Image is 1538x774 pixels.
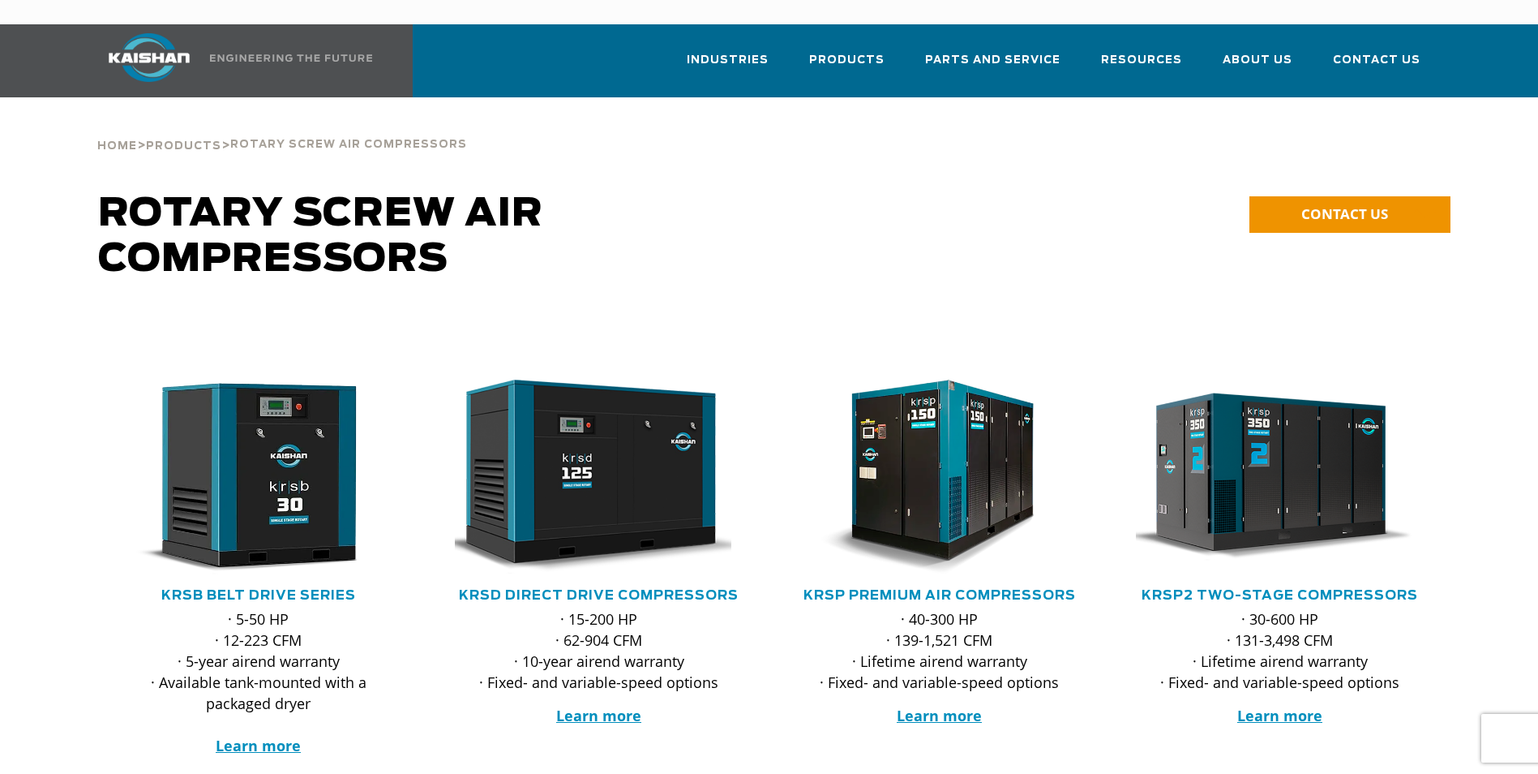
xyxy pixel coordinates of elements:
a: KRSD Direct Drive Compressors [459,589,739,602]
span: Rotary Screw Air Compressors [230,140,467,150]
p: · 30-600 HP · 131-3,498 CFM · Lifetime airend warranty · Fixed- and variable-speed options [1136,608,1424,693]
img: krsb30 [102,380,391,574]
a: Resources [1101,39,1182,94]
div: krsd125 [455,380,743,574]
a: Learn more [897,706,982,725]
p: · 15-200 HP · 62-904 CFM · 10-year airend warranty · Fixed- and variable-speed options [455,608,743,693]
span: About Us [1223,51,1292,70]
a: Home [97,138,137,153]
a: Parts and Service [925,39,1060,94]
a: CONTACT US [1249,196,1450,233]
a: KRSP2 Two-Stage Compressors [1142,589,1418,602]
span: Contact Us [1333,51,1420,70]
a: Learn more [216,736,301,755]
div: krsp350 [1136,380,1424,574]
a: Industries [687,39,769,94]
a: KRSB Belt Drive Series [161,589,356,602]
a: Products [146,138,221,153]
span: Parts and Service [925,51,1060,70]
div: krsp150 [795,380,1084,574]
div: > > [97,97,467,159]
a: Products [809,39,885,94]
span: Products [809,51,885,70]
span: Home [97,141,137,152]
p: · 40-300 HP · 139-1,521 CFM · Lifetime airend warranty · Fixed- and variable-speed options [795,608,1084,693]
img: krsd125 [443,380,731,574]
a: Kaishan USA [88,24,375,97]
a: Learn more [1237,706,1322,725]
a: Learn more [556,706,641,725]
p: · 5-50 HP · 12-223 CFM · 5-year airend warranty · Available tank-mounted with a packaged dryer [114,608,403,756]
img: Engineering the future [210,54,372,62]
img: krsp350 [1124,380,1412,574]
a: Contact Us [1333,39,1420,94]
span: Resources [1101,51,1182,70]
img: kaishan logo [88,33,210,82]
a: About Us [1223,39,1292,94]
span: Products [146,141,221,152]
span: Industries [687,51,769,70]
span: Rotary Screw Air Compressors [98,195,543,279]
a: KRSP Premium Air Compressors [803,589,1076,602]
span: CONTACT US [1301,204,1388,223]
img: krsp150 [783,380,1072,574]
div: krsb30 [114,380,403,574]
